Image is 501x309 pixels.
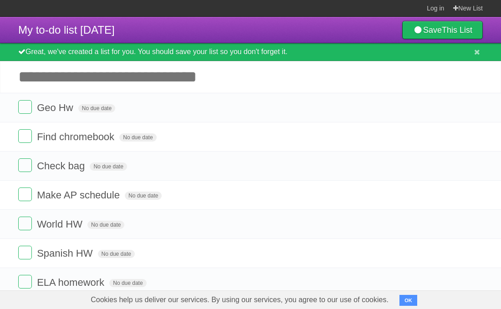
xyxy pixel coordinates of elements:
[18,158,32,172] label: Done
[87,221,124,229] span: No due date
[90,162,127,171] span: No due date
[18,187,32,201] label: Done
[37,102,75,113] span: Geo Hw
[125,192,162,200] span: No due date
[98,250,135,258] span: No due date
[78,104,115,112] span: No due date
[18,100,32,114] label: Done
[18,246,32,259] label: Done
[18,24,115,36] span: My to-do list [DATE]
[18,217,32,230] label: Done
[18,129,32,143] label: Done
[37,218,85,230] span: World HW
[82,291,398,309] span: Cookies help us deliver our services. By using our services, you agree to our use of cookies.
[18,275,32,289] label: Done
[119,133,156,142] span: No due date
[402,21,483,39] a: SaveThis List
[37,189,122,201] span: Make AP schedule
[399,295,417,306] button: OK
[37,131,117,142] span: Find chromebook
[109,279,146,287] span: No due date
[37,277,107,288] span: ELA homework
[37,248,95,259] span: Spanish HW
[442,25,472,35] b: This List
[37,160,87,172] span: Check bag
